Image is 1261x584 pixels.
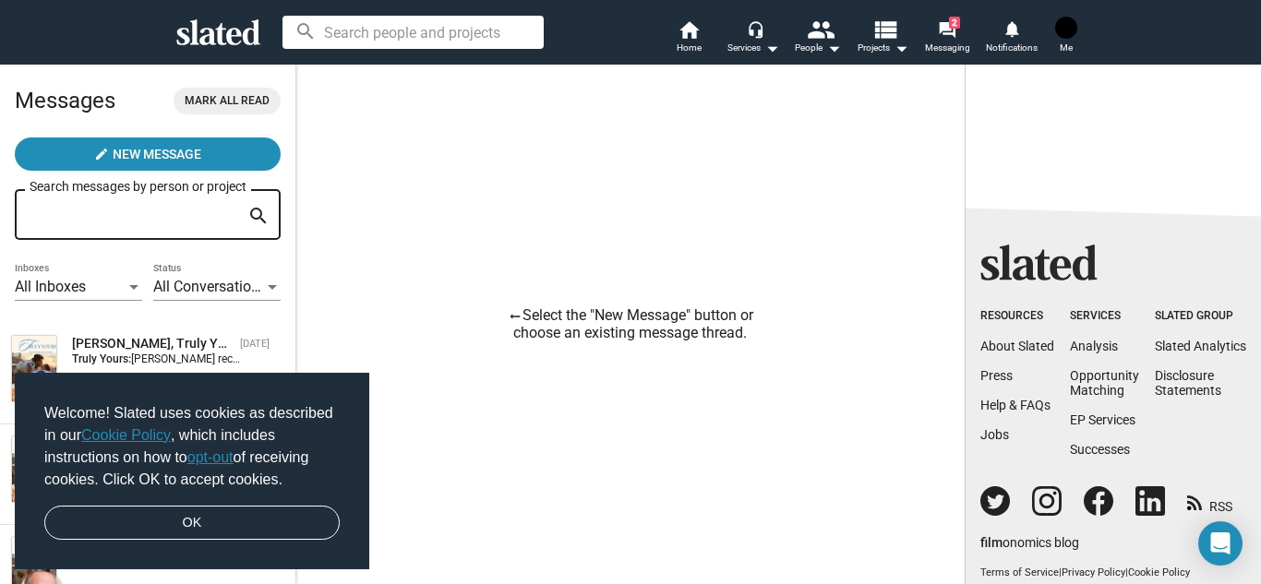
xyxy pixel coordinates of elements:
a: Notifications [979,18,1044,59]
mat-icon: arrow_drop_down [823,37,845,59]
a: Help & FAQs [980,398,1051,412]
h2: Messages [15,78,115,123]
button: People [786,18,850,59]
a: Jobs [980,427,1009,442]
button: Services [721,18,786,59]
button: Mark all read [174,88,281,114]
span: All Inboxes [15,278,86,295]
a: dismiss cookie message [44,506,340,541]
a: Slated Analytics [1155,339,1246,353]
a: filmonomics blog [980,519,1079,552]
a: Press [980,368,1013,383]
mat-icon: people [807,16,834,42]
span: Messaging [925,37,970,59]
a: Privacy Policy [1062,566,1125,578]
span: Me [1060,37,1073,59]
div: Services [1070,309,1139,324]
mat-icon: headset_mic [747,20,763,37]
mat-icon: search [247,202,270,231]
span: New Message [113,137,201,171]
mat-icon: create [94,147,109,161]
time: [DATE] [240,338,270,350]
a: EP Services [1070,412,1135,427]
img: Elena Weinberg [19,370,64,414]
input: Search people and projects [282,16,544,49]
a: DisclosureStatements [1155,368,1221,398]
span: Home [677,37,702,59]
mat-icon: forum [938,20,955,38]
div: Slated Group [1155,309,1246,324]
button: Projects [850,18,915,59]
a: Home [656,18,721,59]
span: Notifications [986,37,1038,59]
img: Truly Yours [12,336,56,401]
mat-icon: arrow_drop_down [890,37,912,59]
div: Services [727,37,779,59]
button: New Message [15,137,281,171]
div: People [795,37,841,59]
a: Analysis [1070,339,1118,353]
a: Cookie Policy [1128,566,1190,578]
span: film [980,535,1003,550]
mat-icon: arrow_right_alt [508,309,522,324]
a: About Slated [980,339,1054,353]
span: | [1059,566,1062,578]
div: Open Intercom Messenger [1198,521,1243,566]
a: Successes [1070,442,1130,457]
span: All Conversations [153,278,267,295]
span: Mark all read [185,91,270,111]
mat-icon: arrow_drop_down [761,37,783,59]
a: 2Messaging [915,18,979,59]
strong: Truly Yours: [72,352,131,365]
img: Truly Yours [12,436,56,502]
img: Jessica Frew [1055,17,1077,39]
mat-icon: notifications [1003,19,1020,37]
a: RSS [1187,487,1232,516]
a: Cookie Policy [81,427,171,443]
mat-icon: home [678,18,700,41]
span: Welcome! Slated uses cookies as described in our , which includes instructions on how to of recei... [44,402,340,491]
div: Elena Weinberg, Truly Yours [72,335,233,352]
div: Select the "New Message" button or choose an existing message thread. [492,306,769,341]
a: OpportunityMatching [1070,368,1139,398]
div: Resources [980,309,1054,324]
span: Projects [858,37,908,59]
div: cookieconsent [15,373,369,570]
a: Terms of Service [980,566,1059,578]
span: 2 [949,17,960,29]
span: | [1125,566,1128,578]
button: Jessica FrewMe [1044,13,1088,61]
mat-icon: view_list [871,16,898,42]
span: [PERSON_NAME] received your response. Thank you! [131,352,392,365]
a: opt-out [187,449,234,465]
